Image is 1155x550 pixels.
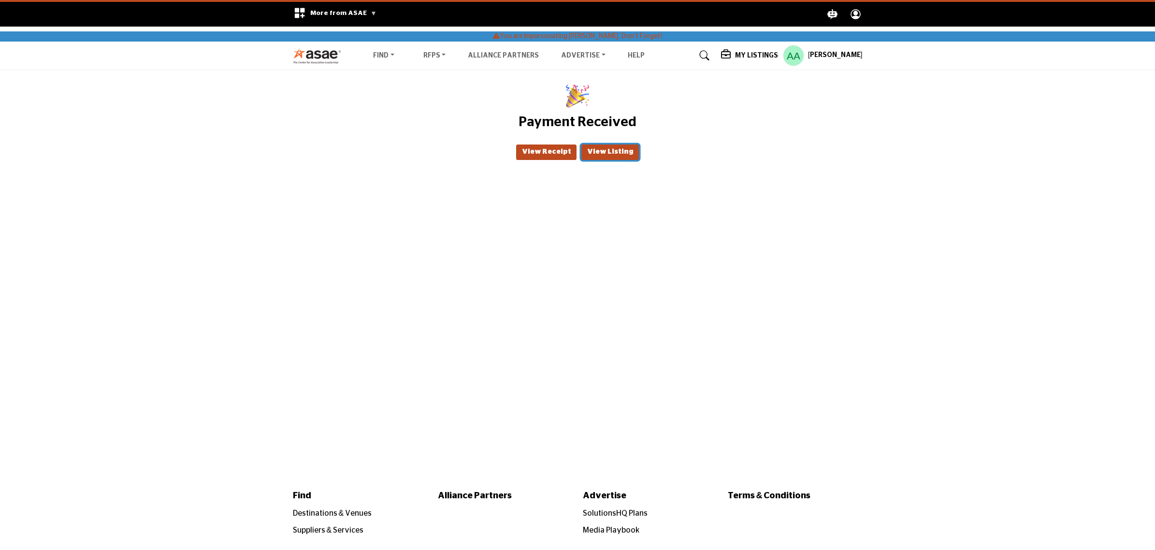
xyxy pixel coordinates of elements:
[310,10,376,16] span: More from ASAE
[583,509,648,517] a: SolutionsHQ Plans
[808,51,863,60] h5: [PERSON_NAME]
[581,145,639,160] button: View Listing
[468,52,539,59] a: Alliance Partners
[293,509,372,517] a: Destinations & Venues
[583,490,718,503] a: Advertise
[554,49,612,62] a: Advertise
[417,49,453,62] a: RFPs
[783,45,804,66] button: Show hide supplier dropdown
[566,85,589,108] img: thank%20you.svg
[690,48,716,63] a: Search
[288,2,383,27] div: More from ASAE
[293,490,428,503] a: Find
[583,526,639,534] a: Media Playbook
[366,49,401,62] a: Find
[735,51,778,60] h5: My Listings
[516,145,577,160] a: View Receipt
[721,50,778,61] div: My Listings
[293,48,346,64] img: Site Logo
[628,52,645,59] a: Help
[293,526,364,534] a: Suppliers & Services
[728,490,863,503] a: Terms & Conditions
[438,490,573,503] a: Alliance Partners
